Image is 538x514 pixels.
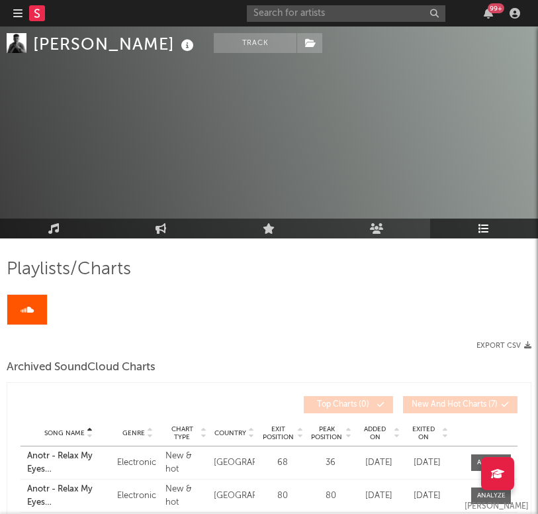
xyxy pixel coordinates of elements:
[44,429,85,437] span: Song Name
[403,396,517,413] button: New And Hot Charts(7)
[304,396,393,413] button: Top Charts(0)
[214,429,246,437] span: Country
[122,429,145,437] span: Genre
[27,483,111,509] a: Anotr - Relax My Eyes ([PERSON_NAME] Remix)
[27,450,111,476] a: Anotr - Relax My Eyes ([PERSON_NAME] Remix)
[484,8,493,19] button: 99+
[33,33,197,55] div: [PERSON_NAME]
[165,425,199,441] span: Chart Type
[310,489,351,503] div: 80
[117,489,159,503] div: Electronic
[406,425,440,441] span: Exited On
[465,501,529,513] div: [PERSON_NAME]
[261,425,295,441] span: Exit Position
[358,425,392,441] span: Added On
[247,5,445,22] input: Search for artists
[358,456,400,470] div: [DATE]
[406,489,448,503] div: [DATE]
[476,342,531,350] button: Export CSV
[412,401,498,409] span: New And Hot Charts ( 7 )
[261,489,303,503] div: 80
[214,456,255,470] div: [GEOGRAPHIC_DATA]
[406,456,448,470] div: [DATE]
[312,401,373,409] span: Top Charts ( 0 )
[165,450,207,476] div: New & hot
[261,456,303,470] div: 68
[214,33,296,53] button: Track
[7,262,131,278] span: Playlists/Charts
[488,3,504,13] div: 99 +
[310,425,343,441] span: Peak Position
[310,456,351,470] div: 36
[358,489,400,503] div: [DATE]
[7,360,156,376] span: Archived SoundCloud Charts
[214,489,255,503] div: [GEOGRAPHIC_DATA]
[165,483,207,509] div: New & hot
[117,456,159,470] div: Electronic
